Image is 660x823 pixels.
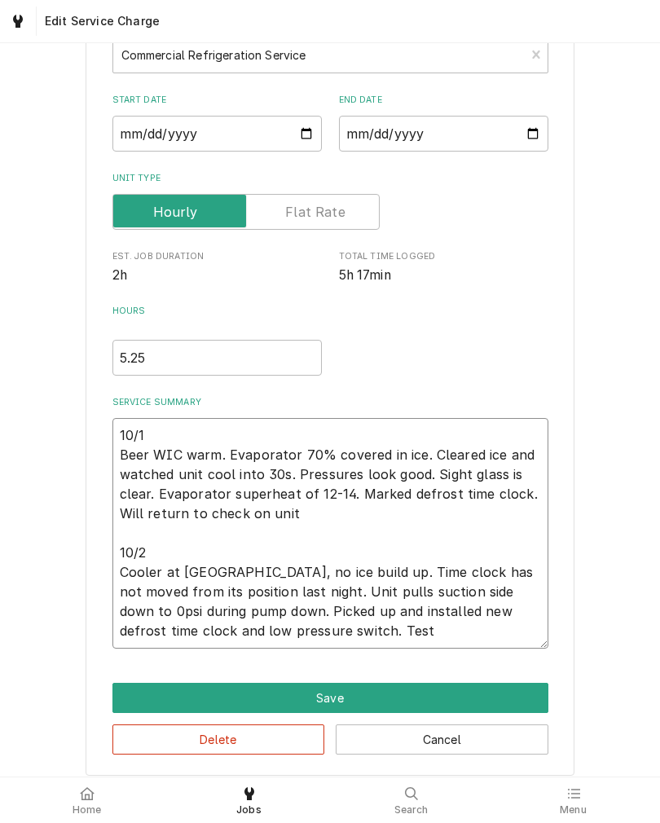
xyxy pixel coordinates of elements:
[112,94,322,107] label: Start Date
[112,116,322,152] input: yyyy-mm-dd
[394,803,429,816] span: Search
[236,803,262,816] span: Jobs
[112,683,548,755] div: Button Group
[112,713,548,755] div: Button Group Row
[112,20,548,73] div: Short Description
[112,683,548,713] div: Button Group Row
[112,250,322,285] div: Est. Job Duration
[112,418,548,649] textarea: 10/1 Beer WIC warm. Evaporator 70% covered in ice. Cleared ice and watched unit cool into 30s. Pr...
[493,781,653,820] a: Menu
[112,266,322,285] span: Est. Job Duration
[169,781,329,820] a: Jobs
[112,94,322,152] div: Start Date
[112,305,322,331] label: Hours
[7,781,167,820] a: Home
[112,305,322,376] div: [object Object]
[339,94,548,152] div: End Date
[331,781,491,820] a: Search
[112,267,127,283] span: 2h
[112,172,548,230] div: Unit Type
[560,803,587,816] span: Menu
[73,803,102,816] span: Home
[3,7,33,36] a: Go to Jobs
[339,266,548,285] span: Total Time Logged
[339,250,548,263] span: Total Time Logged
[112,683,548,713] button: Save
[112,724,325,755] button: Delete
[112,250,322,263] span: Est. Job Duration
[339,250,548,285] div: Total Time Logged
[339,94,548,107] label: End Date
[112,172,548,185] label: Unit Type
[40,13,160,29] span: Edit Service Charge
[339,267,391,283] span: 5h 17min
[336,724,548,755] button: Cancel
[339,116,548,152] input: yyyy-mm-dd
[112,396,548,649] div: Service Summary
[112,396,548,409] label: Service Summary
